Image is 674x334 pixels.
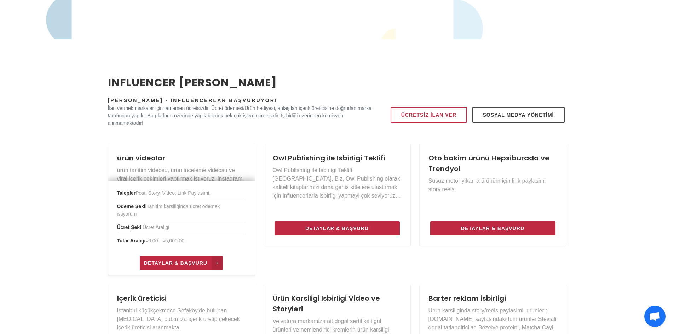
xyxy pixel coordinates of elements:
[275,221,400,235] a: Detaylar & Başvuru
[117,187,246,200] li: Post, Story, Video, Link Paylasimi,
[117,238,146,244] strong: Tutar Aralığı
[117,200,246,221] li: Tanitim karsiliginda ücret ödemek istiyorum
[117,190,136,196] strong: Talepler
[273,166,402,200] p: Owl Publishing ile Isbirligi Teklifi [GEOGRAPHIC_DATA], Biz, Owl Publishing olarak kaliteli kitap...
[144,259,207,267] span: Detaylar & Başvuru
[472,107,565,123] a: Sosyal Medya Yönetimi
[483,111,554,119] span: Sosyal Medya Yönetimi
[273,293,380,314] a: Ürün Karsiligi Isbirligi Video ve Storyleri
[117,221,246,234] li: Ücret Araligi
[108,105,372,127] p: İlan vermek markalar için tamamen ücretsizdir. Ücret ödemesi/Ürün hediyesi, anlaşılan içerik üret...
[430,221,555,235] a: Detaylar & Başvuru
[428,153,549,174] a: Oto bakim ürünü Hepsiburada ve Trendyol
[644,306,666,327] div: Açık sohbet
[305,224,369,233] span: Detaylar & Başvuru
[117,224,143,230] strong: Ücret Şekli
[117,234,246,247] li: ¤0.00 - ¤5,000.00
[461,224,524,233] span: Detaylar & Başvuru
[273,153,385,163] a: Owl Publishing ile Isbirligi Teklifi
[108,98,278,103] span: [PERSON_NAME] - Influencerlar Başvuruyor!
[117,306,246,332] p: Istanbul küçükçekmece Sefaköy'de bulunan [MEDICAL_DATA] pubimiza içerik üretip çekecek içerik üre...
[428,177,557,194] p: Susuz motor yikama ürünüm için link paylasimi story reels
[401,111,456,119] span: Ücretsiz İlan Ver
[108,75,372,90] h2: INFLUENCER [PERSON_NAME]
[391,107,467,123] a: Ücretsiz İlan Ver
[117,153,165,163] a: ürün videolar
[117,166,246,200] p: ürün tanitim videosu, ürün inceleme videosu ve viral içerik çekimleri yaptirmak istiyoruz. instag...
[428,293,506,303] a: Barter reklam isbirligi
[117,204,147,209] strong: Ödeme Şekli
[140,256,223,270] a: Detaylar & Başvuru
[117,293,167,303] a: Içerik üreticisi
